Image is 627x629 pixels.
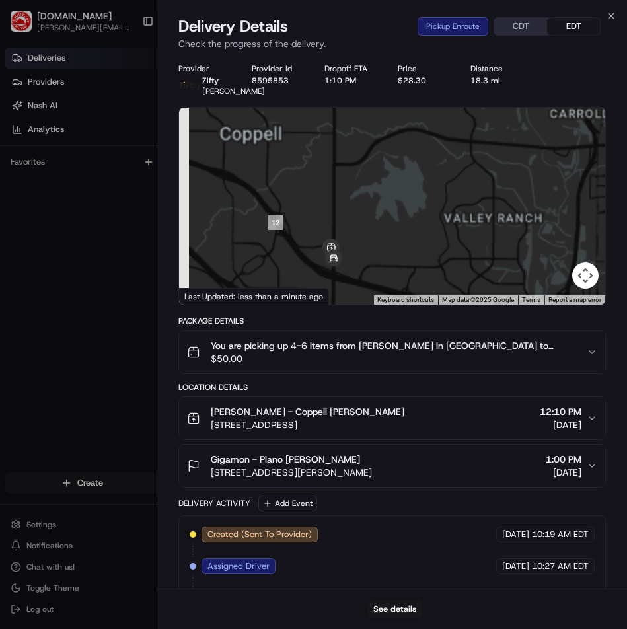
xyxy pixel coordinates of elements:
div: Location Details [178,382,606,392]
span: [DATE] [502,529,529,540]
input: Clear [34,85,218,99]
div: 1:10 PM [324,75,387,86]
button: You are picking up 4-6 items from [PERSON_NAME] in [GEOGRAPHIC_DATA] to deliver to the 4TH FLOOR ... [179,331,605,373]
a: Terms (opens in new tab) [522,296,540,303]
span: Zifty [202,75,219,86]
div: We're available if you need us! [59,139,182,150]
span: Assigned Driver [207,560,270,572]
div: Last Updated: less than a minute ago [179,288,329,305]
span: 10:27 AM EDT [532,560,589,572]
span: $50.00 [211,352,576,365]
span: Map data ©2025 Google [442,296,514,303]
div: Distance [470,63,533,74]
div: Provider Id [252,63,314,74]
img: 1736555255976-a54dd68f-1ca7-489b-9aae-adbdc363a1c4 [26,205,37,216]
a: 📗Knowledge Base [8,290,106,314]
span: API Documentation [125,295,212,309]
span: [STREET_ADDRESS][PERSON_NAME] [211,466,372,479]
div: 📗 [13,297,24,307]
img: Regen Pajulas [13,192,34,213]
div: $28.30 [398,75,460,86]
button: Start new chat [225,130,240,146]
div: Start new chat [59,126,217,139]
span: Pylon [131,328,160,338]
img: 4281594248423_2fcf9dad9f2a874258b8_72.png [28,126,52,150]
span: [DATE] [106,205,133,215]
img: Richard Lyman [13,228,34,249]
button: Map camera controls [572,262,599,289]
div: Delivery Activity [178,498,250,509]
span: [PERSON_NAME] [202,86,265,96]
button: See all [205,169,240,185]
button: See details [367,600,422,618]
span: 10:19 AM EDT [532,529,589,540]
span: Created (Sent To Provider) [207,529,312,540]
button: Add Event [258,496,317,511]
a: Report a map error [548,296,601,303]
span: [DATE] [117,240,144,251]
button: Gigamon - Plano [PERSON_NAME][STREET_ADDRESS][PERSON_NAME]1:00 PM[DATE] [179,445,605,487]
span: 1:00 PM [546,453,581,466]
div: Package Details [178,316,606,326]
div: Dropoff ETA [324,63,387,74]
div: 💻 [112,297,122,307]
img: Google [182,287,226,305]
a: 💻API Documentation [106,290,217,314]
p: Check the progress of the delivery. [178,37,606,50]
img: Nash [13,13,40,40]
button: CDT [494,18,547,35]
p: Welcome 👋 [13,53,240,74]
img: 1736555255976-a54dd68f-1ca7-489b-9aae-adbdc363a1c4 [13,126,37,150]
span: Knowledge Base [26,295,101,309]
span: [STREET_ADDRESS] [211,418,404,431]
span: Gigamon - Plano [PERSON_NAME] [211,453,360,466]
a: Open this area in Google Maps (opens a new window) [182,287,226,305]
div: 12 [268,215,283,230]
div: Price [398,63,460,74]
button: Keyboard shortcuts [377,295,434,305]
button: [PERSON_NAME] - Coppell [PERSON_NAME][STREET_ADDRESS]12:10 PM[DATE] [179,397,605,439]
a: Powered byPylon [93,327,160,338]
span: [PERSON_NAME] [41,240,107,251]
span: Delivery Details [178,16,288,37]
span: • [110,240,114,251]
span: You are picking up 4-6 items from [PERSON_NAME] in [GEOGRAPHIC_DATA] to deliver to the 4TH FLOOR ... [211,339,576,352]
span: [DATE] [540,418,581,431]
span: [DATE] [502,560,529,572]
button: 8595853 [252,75,289,86]
span: • [99,205,104,215]
div: Provider [178,63,240,74]
img: zifty-logo-trans-sq.png [178,75,200,96]
span: [PERSON_NAME] - Coppell [PERSON_NAME] [211,405,404,418]
div: Past conversations [13,172,89,182]
div: 18.3 mi [470,75,533,86]
span: [DATE] [546,466,581,479]
span: Regen Pajulas [41,205,96,215]
span: 12:10 PM [540,405,581,418]
button: EDT [547,18,600,35]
